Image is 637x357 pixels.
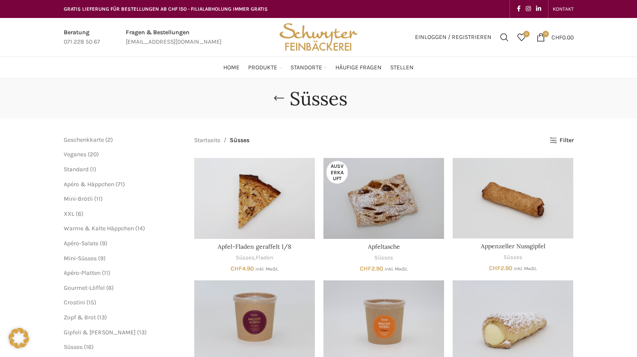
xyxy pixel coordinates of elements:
a: Standorte [290,59,327,76]
span: 2 [107,136,111,143]
span: 20 [90,151,97,158]
a: Infobox link [126,28,222,47]
a: Home [223,59,240,76]
span: KONTAKT [553,6,574,12]
span: 15 [89,299,94,306]
a: Veganes [64,151,86,158]
span: 6 [108,284,112,292]
a: Appenzeller Nussgipfel [453,158,573,238]
span: CHF [231,265,242,272]
a: KONTAKT [553,0,574,18]
a: Süsses [374,254,393,262]
a: Infobox link [64,28,100,47]
span: 11 [104,269,108,277]
span: 14 [137,225,143,232]
a: Instagram social link [523,3,533,15]
a: Süsses [504,253,522,262]
a: Gourmet-Löffel [64,284,105,292]
span: Home [223,64,240,72]
a: Süsses [236,254,255,262]
span: 0 [523,31,530,37]
a: Crostini [64,299,85,306]
bdi: 0.00 [551,33,574,41]
h1: Süsses [290,87,347,110]
a: Apfeltasche [323,158,444,238]
a: Gipfeli & [PERSON_NAME] [64,329,136,336]
a: 0 [513,29,530,46]
span: Einloggen / Registrieren [415,34,492,40]
small: inkl. MwSt. [255,266,279,272]
a: Appenzeller Nussgipfel [481,242,545,250]
a: Apéro-Platten [64,269,101,277]
a: Site logo [276,33,360,40]
span: 9 [100,255,104,262]
a: XXL [64,210,74,217]
a: Zopf & Brot [64,314,96,321]
span: CHF [551,33,562,41]
span: Süsses [230,136,249,145]
a: Apéro & Häppchen [64,181,114,188]
a: Produkte [248,59,282,76]
small: inkl. MwSt. [385,266,408,272]
span: 11 [96,195,101,202]
a: Filter [550,137,573,144]
a: Facebook social link [514,3,523,15]
span: CHF [360,265,371,272]
a: Süsses [64,343,83,351]
span: Ausverkauft [326,161,348,184]
a: Stellen [390,59,414,76]
span: 6 [78,210,81,217]
a: Mini-Süsses [64,255,97,262]
div: Main navigation [59,59,578,76]
a: Häufige Fragen [335,59,382,76]
span: Produkte [248,64,277,72]
nav: Breadcrumb [194,136,249,145]
a: Startseite [194,136,220,145]
span: Häufige Fragen [335,64,382,72]
a: Suchen [496,29,513,46]
a: Apéro-Salate [64,240,98,247]
a: 0 CHF0.00 [532,29,578,46]
span: Standorte [290,64,322,72]
span: CHF [489,265,501,272]
img: Bäckerei Schwyter [276,18,360,57]
bdi: 2.90 [360,265,383,272]
a: Einloggen / Registrieren [411,29,496,46]
span: 71 [118,181,123,188]
div: Secondary navigation [548,0,578,18]
div: , [194,254,315,262]
span: 16 [86,343,92,351]
a: Warme & Kalte Häppchen [64,225,134,232]
span: 13 [99,314,105,321]
a: Geschenkkarte [64,136,104,143]
small: inkl. MwSt. [514,266,537,271]
span: 0 [542,31,549,37]
a: Fladen [256,254,273,262]
span: 1 [92,166,94,173]
a: Apfeltasche [368,243,400,250]
a: Mini-Brötli [64,195,93,202]
bdi: 2.90 [489,265,513,272]
span: 13 [139,329,145,336]
a: Apfel-Fladen geraffelt 1/8 [218,243,291,250]
a: Standard [64,166,89,173]
a: Go back [268,90,290,107]
a: Linkedin social link [533,3,544,15]
bdi: 4.90 [231,265,254,272]
span: 9 [102,240,105,247]
span: Stellen [390,64,414,72]
div: Meine Wunschliste [513,29,530,46]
